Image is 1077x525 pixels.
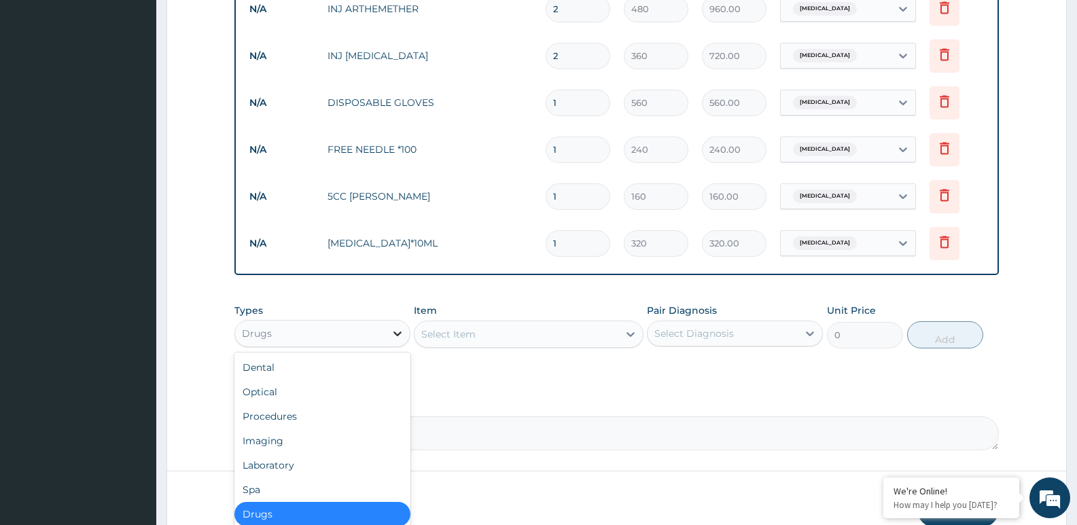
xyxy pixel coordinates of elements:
td: DISPOSABLE GLOVES [321,89,539,116]
div: Drugs [242,327,272,340]
label: Pair Diagnosis [647,304,717,317]
button: Add [907,321,983,348]
span: [MEDICAL_DATA] [793,189,857,203]
div: Dental [234,355,410,380]
p: How may I help you today? [894,499,1009,511]
div: Spa [234,477,410,502]
span: [MEDICAL_DATA] [793,49,857,62]
span: [MEDICAL_DATA] [793,236,857,250]
td: N/A [243,184,321,209]
span: [MEDICAL_DATA] [793,2,857,16]
td: N/A [243,90,321,115]
label: Types [234,305,263,316]
td: N/A [243,231,321,256]
div: Chat with us now [71,76,228,94]
div: Imaging [234,429,410,453]
td: N/A [243,137,321,162]
span: [MEDICAL_DATA] [793,143,857,156]
div: Procedures [234,404,410,429]
div: Optical [234,380,410,404]
div: Laboratory [234,453,410,477]
td: N/A [243,43,321,69]
td: FREE NEEDLE *100 [321,136,539,163]
div: Select Item [421,327,476,341]
textarea: Type your message and hit 'Enter' [7,371,259,418]
label: Unit Price [827,304,876,317]
td: 5CC [PERSON_NAME] [321,183,539,210]
div: Minimize live chat window [223,7,255,39]
div: Select Diagnosis [654,327,734,340]
div: We're Online! [894,485,1009,497]
label: Comment [234,397,999,409]
td: INJ [MEDICAL_DATA] [321,42,539,69]
span: [MEDICAL_DATA] [793,96,857,109]
td: [MEDICAL_DATA]*10ML [321,230,539,257]
label: Item [414,304,437,317]
span: We're online! [79,171,188,308]
img: d_794563401_company_1708531726252_794563401 [25,68,55,102]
